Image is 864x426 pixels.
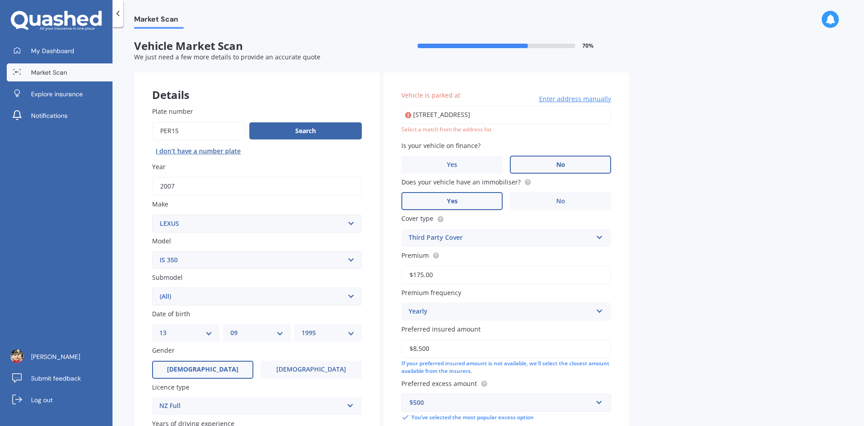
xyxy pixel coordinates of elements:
[167,366,238,373] span: [DEMOGRAPHIC_DATA]
[401,178,521,186] span: Does your vehicle have an immobiliser?
[134,15,184,27] span: Market Scan
[409,398,592,408] div: $500
[134,53,320,61] span: We just need a few more details to provide an accurate quote
[409,233,592,243] div: Third Party Cover
[401,379,477,388] span: Preferred excess amount
[409,306,592,317] div: Yearly
[401,360,611,375] div: If your preferred insured amount is not available, we'll select the closest amount available from...
[556,197,565,205] span: No
[31,111,67,120] span: Notifications
[401,288,461,297] span: Premium frequency
[152,107,193,116] span: Plate number
[401,251,429,260] span: Premium
[401,141,481,150] span: Is your vehicle on finance?
[401,215,433,223] span: Cover type
[152,162,166,171] span: Year
[7,348,112,366] a: [PERSON_NAME]
[31,352,80,361] span: [PERSON_NAME]
[152,273,183,282] span: Submodel
[10,350,24,363] img: ACg8ocI5bzh5RmqTGsPz8y4LGHQTwSnOA1YNJvHN0ZP7jCXXyYup6p0a=s96-c
[539,94,611,103] span: Enter address manually
[152,237,171,245] span: Model
[7,42,112,60] a: My Dashboard
[401,325,481,333] span: Preferred insured amount
[31,46,74,55] span: My Dashboard
[447,197,458,205] span: Yes
[401,126,611,134] div: Select a match from the address list
[7,107,112,125] a: Notifications
[276,366,346,373] span: [DEMOGRAPHIC_DATA]
[401,339,611,358] input: Enter amount
[31,90,83,99] span: Explore insurance
[152,177,362,196] input: YYYY
[152,121,246,140] input: Enter plate number
[152,200,168,209] span: Make
[249,122,362,139] button: Search
[159,401,343,412] div: NZ Full
[7,369,112,387] a: Submit feedback
[401,265,611,284] input: Enter premium
[401,105,611,124] input: Enter address
[31,68,67,77] span: Market Scan
[152,144,244,158] button: I don’t have a number plate
[7,391,112,409] a: Log out
[447,161,457,169] span: Yes
[31,395,53,404] span: Log out
[401,91,460,99] span: Vehicle is parked at
[582,43,594,49] span: 70 %
[31,374,81,383] span: Submit feedback
[7,85,112,103] a: Explore insurance
[556,161,565,169] span: No
[134,72,380,99] div: Details
[401,413,611,422] div: You’ve selected the most popular excess option
[152,309,190,318] span: Date of birth
[152,383,189,391] span: Licence type
[152,346,175,355] span: Gender
[7,63,112,81] a: Market Scan
[134,40,382,53] span: Vehicle Market Scan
